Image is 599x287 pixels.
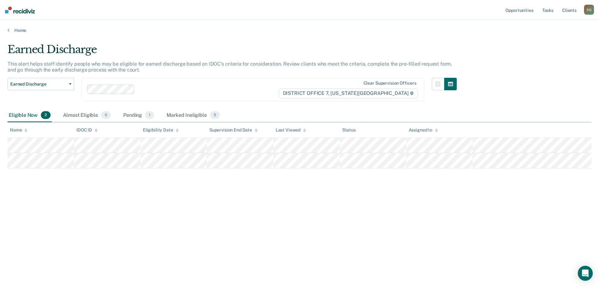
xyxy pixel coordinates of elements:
span: 1 [145,111,154,119]
div: Supervision End Date [209,127,258,133]
div: Name [10,127,27,133]
a: Home [7,27,592,33]
div: Earned Discharge [7,43,457,61]
span: 0 [101,111,111,119]
span: 5 [210,111,220,119]
div: Marked Ineligible5 [165,109,221,122]
div: Open Intercom Messenger [578,266,593,281]
span: 2 [41,111,51,119]
div: IDOC ID [76,127,98,133]
div: Eligibility Date [143,127,179,133]
p: This alert helps staff identify people who may be eligible for earned discharge based on IDOC’s c... [7,61,452,73]
div: Assigned to [409,127,438,133]
div: Last Viewed [276,127,306,133]
button: SQ [584,5,594,15]
img: Recidiviz [5,7,35,13]
div: Eligible Now2 [7,109,52,122]
div: Status [342,127,356,133]
div: S Q [584,5,594,15]
span: DISTRICT OFFICE 7, [US_STATE][GEOGRAPHIC_DATA] [279,88,418,98]
button: Earned Discharge [7,78,74,90]
div: Pending1 [122,109,155,122]
div: Clear supervision officers [363,81,416,86]
span: Earned Discharge [10,82,66,87]
div: Almost Eligible0 [62,109,112,122]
